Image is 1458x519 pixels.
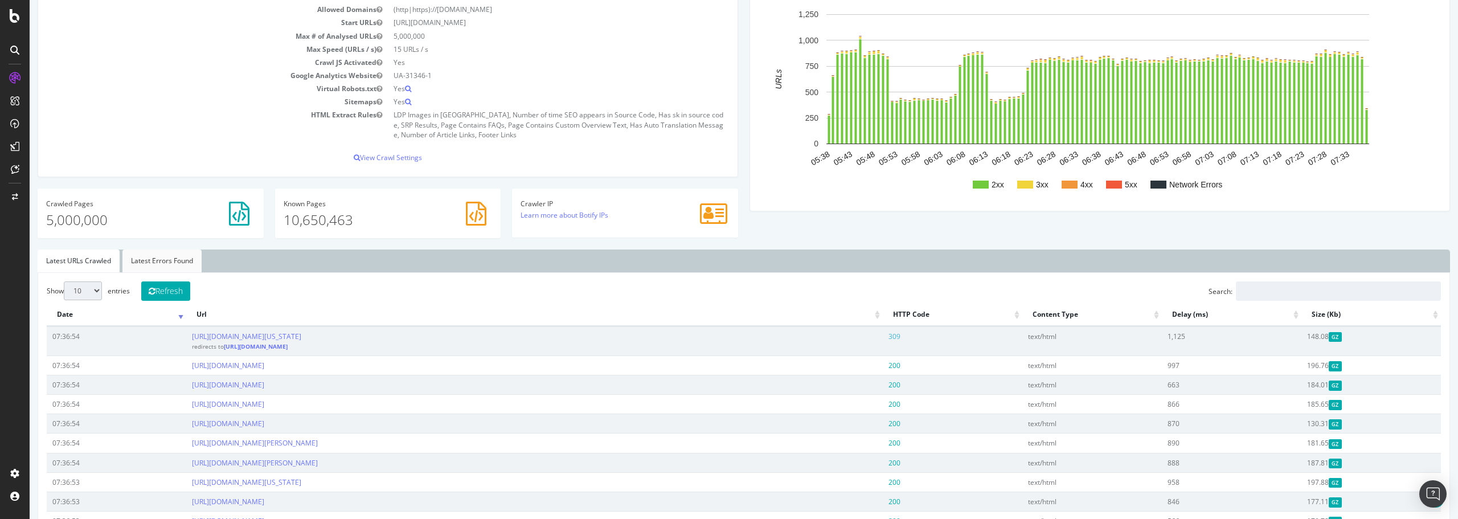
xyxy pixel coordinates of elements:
[1299,361,1312,371] span: Gzipped Content
[17,108,358,141] td: HTML Extract Rules
[1419,480,1447,508] div: Open Intercom Messenger
[744,70,753,89] text: URLs
[17,30,358,43] td: Max # of Analysed URLs
[915,149,937,167] text: 06:08
[17,56,358,69] td: Crawl JS Activated
[1074,149,1096,167] text: 06:43
[1299,459,1312,468] span: Gzipped Content
[776,88,789,97] text: 500
[157,304,853,326] th: Url: activate to sort column ascending
[1132,355,1272,375] td: 997
[1140,180,1193,189] text: Network Errors
[1179,281,1411,301] label: Search:
[1272,355,1411,375] td: 196.76
[1272,472,1411,492] td: 197.88
[254,210,463,230] p: 10,650,463
[993,492,1132,511] td: text/html
[491,200,700,207] h4: Crawler IP
[491,210,579,220] a: Learn more about Botify IPs
[870,149,892,167] text: 05:58
[993,394,1132,414] td: text/html
[962,180,974,189] text: 2xx
[17,492,157,511] td: 07:36:53
[1006,149,1028,167] text: 06:28
[1299,439,1312,449] span: Gzipped Content
[859,477,871,487] span: 200
[17,375,157,394] td: 07:36:54
[1028,149,1050,167] text: 06:33
[162,497,235,506] a: [URL][DOMAIN_NAME]
[1051,180,1063,189] text: 4xx
[1254,149,1276,167] text: 07:23
[1272,326,1411,355] td: 148.08
[93,250,172,272] a: Latest Errors Found
[34,281,72,300] select: Showentries
[1132,326,1272,355] td: 1,125
[358,30,699,43] td: 5,000,000
[1141,149,1164,167] text: 06:58
[1051,149,1073,167] text: 06:38
[17,210,226,230] p: 5,000,000
[1272,492,1411,511] td: 177.11
[1277,149,1299,167] text: 07:28
[1164,149,1186,167] text: 07:03
[1272,394,1411,414] td: 185.65
[993,472,1132,492] td: text/html
[1132,375,1272,394] td: 663
[825,149,847,167] text: 05:48
[112,281,161,301] button: Refresh
[17,326,157,355] td: 07:36:54
[194,342,258,350] a: [URL][DOMAIN_NAME]
[1132,492,1272,511] td: 846
[254,200,463,207] h4: Pages Known
[859,419,871,428] span: 200
[162,380,235,390] a: [URL][DOMAIN_NAME]
[1272,433,1411,452] td: 181.65
[1132,433,1272,452] td: 890
[859,380,871,390] span: 200
[1272,375,1411,394] td: 184.01
[17,43,358,56] td: Max Speed (URLs / s)
[162,438,288,448] a: [URL][DOMAIN_NAME][PERSON_NAME]
[1299,400,1312,410] span: Gzipped Content
[1299,332,1312,342] span: Gzipped Content
[1299,497,1312,507] span: Gzipped Content
[1132,394,1272,414] td: 866
[853,304,993,326] th: HTTP Code: activate to sort column ascending
[162,399,235,409] a: [URL][DOMAIN_NAME]
[776,113,789,122] text: 250
[162,477,272,487] a: [URL][DOMAIN_NAME][US_STATE]
[358,56,699,69] td: Yes
[769,10,789,19] text: 1,250
[1299,419,1312,429] span: Gzipped Content
[17,414,157,433] td: 07:36:54
[847,149,870,167] text: 05:53
[769,36,789,45] text: 1,000
[859,458,871,468] span: 200
[993,304,1132,326] th: Content Type: activate to sort column ascending
[1132,453,1272,472] td: 888
[162,342,258,350] small: redirects to
[1132,414,1272,433] td: 870
[729,3,1407,202] svg: A chart.
[859,399,871,409] span: 200
[1209,149,1231,167] text: 07:13
[17,69,358,82] td: Google Analytics Website
[938,149,960,167] text: 06:13
[859,361,871,370] span: 200
[859,332,871,341] span: 309
[802,149,825,167] text: 05:43
[358,3,699,16] td: (http|https)://[DOMAIN_NAME]
[1272,304,1411,326] th: Size (Kb): activate to sort column ascending
[960,149,982,167] text: 06:18
[1299,149,1321,167] text: 07:33
[993,453,1132,472] td: text/html
[1096,149,1118,167] text: 06:48
[162,332,272,341] a: [URL][DOMAIN_NAME][US_STATE]
[358,108,699,141] td: LDP Images in [GEOGRAPHIC_DATA], Number of time SEO appears in Source Code, Has sk in source code...
[17,153,699,162] p: View Crawl Settings
[1206,281,1411,301] input: Search:
[859,497,871,506] span: 200
[17,82,358,95] td: Virtual Robots.txt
